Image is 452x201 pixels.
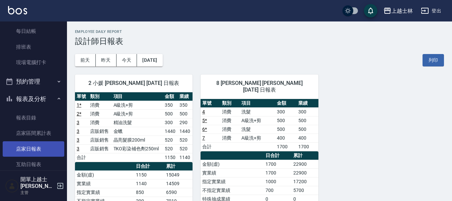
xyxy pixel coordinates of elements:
[77,129,79,134] a: 3
[163,127,178,136] td: 1440
[112,127,163,136] td: 金蠟
[178,144,193,153] td: 520
[134,162,164,171] th: 日合計
[178,101,193,109] td: 350
[264,160,292,168] td: 1700
[88,109,111,118] td: 消費
[134,179,164,188] td: 1140
[209,80,310,93] span: 8 [PERSON_NAME] [PERSON_NAME] [DATE] 日報表
[20,190,55,196] p: 主管
[275,99,297,108] th: 金額
[220,125,240,134] td: 消費
[164,188,193,197] td: 6590
[201,99,220,108] th: 單號
[75,153,88,162] td: 合計
[178,136,193,144] td: 520
[88,92,111,101] th: 類別
[163,153,178,162] td: 1150
[275,116,297,125] td: 500
[163,144,178,153] td: 520
[75,54,96,66] button: 前天
[75,188,134,197] td: 指定實業績
[112,144,163,153] td: TKO彩染補色劑250ml
[202,109,205,114] a: 4
[240,116,275,125] td: A級洗+剪
[364,4,377,17] button: save
[88,101,111,109] td: 消費
[240,134,275,142] td: A級洗+剪
[134,170,164,179] td: 1150
[88,118,111,127] td: 消費
[5,179,19,193] img: Person
[201,186,263,195] td: 不指定實業績
[8,6,27,14] img: Logo
[264,151,292,160] th: 日合計
[297,134,318,142] td: 400
[3,125,64,141] a: 店家區間累計表
[275,125,297,134] td: 500
[112,92,163,101] th: 項目
[418,5,444,17] button: 登出
[275,134,297,142] td: 400
[292,177,318,186] td: 17200
[178,109,193,118] td: 500
[77,120,79,125] a: 3
[297,125,318,134] td: 500
[201,177,263,186] td: 指定實業績
[88,127,111,136] td: 店販銷售
[75,37,444,46] h3: 設計師日報表
[264,177,292,186] td: 1000
[164,179,193,188] td: 14509
[178,153,193,162] td: 1140
[163,101,178,109] td: 350
[20,176,55,190] h5: 開單上越士[PERSON_NAME]
[264,186,292,195] td: 700
[201,99,318,151] table: a dense table
[77,137,79,143] a: 3
[178,92,193,101] th: 業績
[164,170,193,179] td: 15049
[201,142,220,151] td: 合計
[220,99,240,108] th: 類別
[3,110,64,125] a: 報表目錄
[292,186,318,195] td: 5700
[275,107,297,116] td: 300
[220,134,240,142] td: 消費
[3,55,64,70] a: 現場電腦打卡
[3,141,64,157] a: 店家日報表
[3,73,64,90] button: 預約管理
[112,118,163,127] td: 精油洗髮
[240,99,275,108] th: 項目
[112,101,163,109] td: A級洗+剪
[163,136,178,144] td: 520
[178,118,193,127] td: 290
[96,54,117,66] button: 昨天
[381,4,416,18] button: 上越士林
[88,144,111,153] td: 店販銷售
[83,80,184,87] span: 2 小媛 [PERSON_NAME] [DATE] 日報表
[292,151,318,160] th: 累計
[178,127,193,136] td: 1440
[3,23,64,39] a: 每日結帳
[240,125,275,134] td: 洗髮
[163,109,178,118] td: 500
[297,107,318,116] td: 300
[134,188,164,197] td: 850
[292,160,318,168] td: 22900
[112,136,163,144] td: 晶亮髮膜200ml
[75,92,88,101] th: 單號
[423,54,444,66] button: 列印
[275,142,297,151] td: 1700
[220,116,240,125] td: 消費
[201,168,263,177] td: 實業績
[297,116,318,125] td: 500
[297,142,318,151] td: 1700
[202,135,205,141] a: 7
[220,107,240,116] td: 消費
[163,92,178,101] th: 金額
[77,146,79,151] a: 3
[240,107,275,116] td: 洗髮
[163,118,178,127] td: 300
[75,170,134,179] td: 金額(虛)
[117,54,137,66] button: 今天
